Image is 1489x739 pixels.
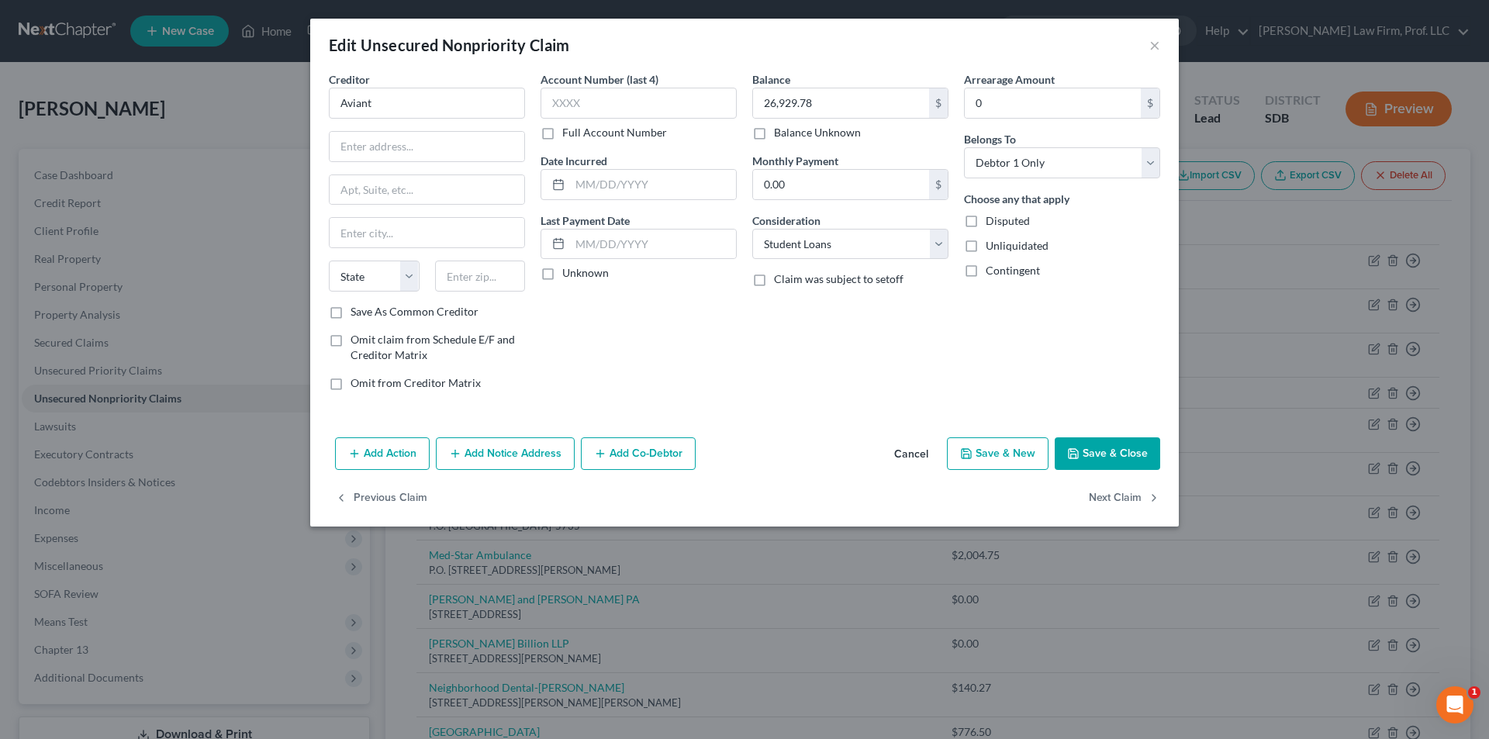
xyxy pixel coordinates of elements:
[541,153,607,169] label: Date Incurred
[435,261,526,292] input: Enter zip...
[1055,437,1160,470] button: Save & Close
[986,264,1040,277] span: Contingent
[929,170,948,199] div: $
[1141,88,1159,118] div: $
[753,88,929,118] input: 0.00
[752,71,790,88] label: Balance
[330,175,524,205] input: Apt, Suite, etc...
[882,439,941,470] button: Cancel
[351,304,478,319] label: Save As Common Creditor
[986,214,1030,227] span: Disputed
[330,132,524,161] input: Enter address...
[335,437,430,470] button: Add Action
[964,191,1069,207] label: Choose any that apply
[964,133,1016,146] span: Belongs To
[752,212,821,229] label: Consideration
[541,212,630,229] label: Last Payment Date
[562,125,667,140] label: Full Account Number
[335,482,427,515] button: Previous Claim
[351,376,481,389] span: Omit from Creditor Matrix
[774,125,861,140] label: Balance Unknown
[1468,686,1480,699] span: 1
[330,218,524,247] input: Enter city...
[581,437,696,470] button: Add Co-Debtor
[541,71,658,88] label: Account Number (last 4)
[541,88,737,119] input: XXXX
[1089,482,1160,515] button: Next Claim
[774,272,903,285] span: Claim was subject to setoff
[929,88,948,118] div: $
[351,333,515,361] span: Omit claim from Schedule E/F and Creditor Matrix
[570,170,736,199] input: MM/DD/YYYY
[329,73,370,86] span: Creditor
[570,230,736,259] input: MM/DD/YYYY
[947,437,1049,470] button: Save & New
[436,437,575,470] button: Add Notice Address
[1149,36,1160,54] button: ×
[329,34,570,56] div: Edit Unsecured Nonpriority Claim
[752,153,838,169] label: Monthly Payment
[562,265,609,281] label: Unknown
[986,239,1049,252] span: Unliquidated
[329,88,525,119] input: Search creditor by name...
[1436,686,1473,723] iframe: Intercom live chat
[964,71,1055,88] label: Arrearage Amount
[965,88,1141,118] input: 0.00
[753,170,929,199] input: 0.00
